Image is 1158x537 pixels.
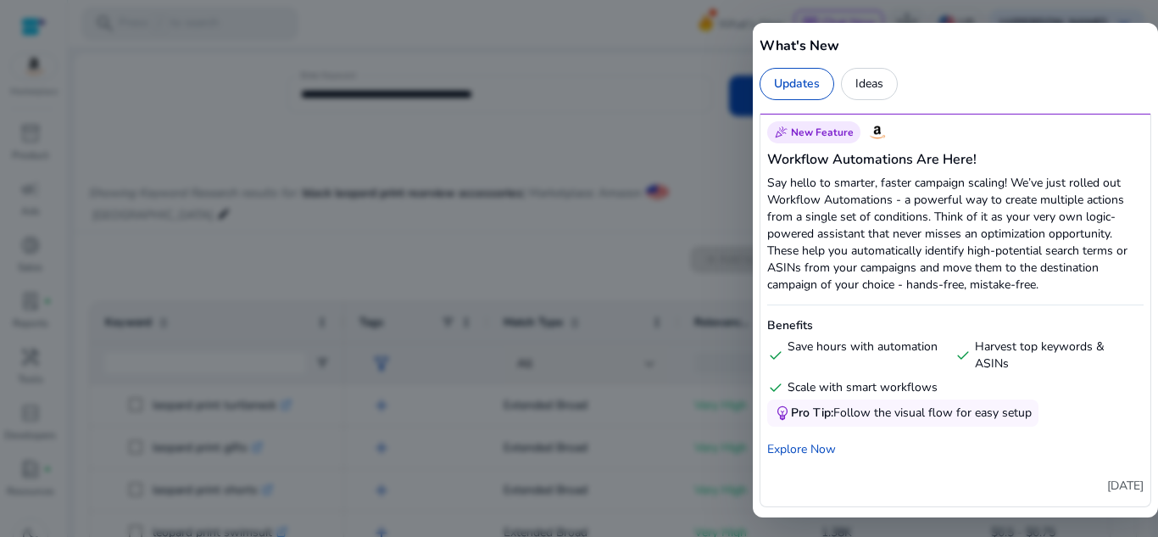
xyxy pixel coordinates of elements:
div: Harvest top keywords & ASINs [955,338,1135,372]
div: Follow the visual flow for easy setup [791,405,1032,422]
h5: Workflow Automations Are Here! [767,149,1144,170]
span: Pro Tip: [791,405,833,421]
img: Amazon [867,122,888,143]
span: check [955,347,971,364]
div: Updates [760,68,834,100]
span: celebration [774,126,788,139]
div: Save hours with automation [767,338,948,372]
span: emoji_objects [774,405,791,422]
h6: Benefits [767,317,1144,334]
a: Explore Now [767,440,1144,458]
p: Say hello to smarter, faster campaign scaling! We’ve just rolled out Workflow Automations - a pow... [767,175,1144,294]
div: Scale with smart workflows [767,379,948,396]
span: check [767,379,784,396]
p: [DATE] [767,478,1144,495]
div: Ideas [841,68,898,100]
span: New Feature [791,126,854,139]
h5: What's New [760,36,1151,56]
span: check [767,347,784,364]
